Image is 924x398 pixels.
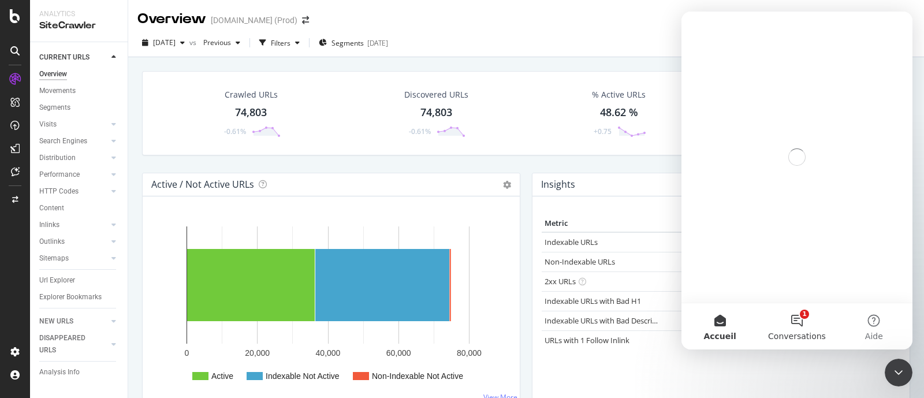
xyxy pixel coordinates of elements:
div: Url Explorer [39,274,75,287]
span: Previous [199,38,231,47]
button: Segments[DATE] [314,34,393,52]
a: Indexable URLs with Bad H1 [545,296,641,306]
div: arrow-right-arrow-left [302,16,309,24]
div: 74,803 [235,105,267,120]
i: Options [503,181,511,189]
a: Distribution [39,152,108,164]
div: Analysis Info [39,366,80,378]
a: Analysis Info [39,366,120,378]
td: 459 [667,252,713,271]
span: vs [189,38,199,47]
div: CURRENT URLS [39,51,90,64]
div: [DOMAIN_NAME] (Prod) [211,14,297,26]
text: 60,000 [386,348,411,358]
text: 20,000 [245,348,270,358]
div: +0.75 [594,127,612,136]
a: 2xx URLs [545,276,576,287]
button: Previous [199,34,245,52]
div: Sitemaps [39,252,69,265]
a: HTTP Codes [39,185,108,198]
a: Movements [39,85,120,97]
div: Inlinks [39,219,59,231]
div: 74,803 [420,105,452,120]
td: 1,090 [667,311,713,330]
span: Segments [331,38,364,48]
div: Filters [271,38,290,48]
div: DISAPPEARED URLS [39,332,98,356]
text: 80,000 [457,348,482,358]
a: DISAPPEARED URLS [39,332,108,356]
a: Visits [39,118,108,131]
div: Explorer Bookmarks [39,291,102,303]
div: Analytics [39,9,118,19]
text: Non-Indexable Not Active [372,371,463,381]
a: Segments [39,102,120,114]
iframe: Intercom live chat [885,359,912,386]
a: URLs with 1 Follow Inlink [545,335,629,345]
button: Filters [255,34,304,52]
div: HTTP Codes [39,185,79,198]
a: CURRENT URLS [39,51,108,64]
div: Overview [39,68,67,80]
text: Active [211,371,233,381]
h4: Insights [541,177,575,192]
button: [DATE] [137,34,189,52]
th: Metric [542,215,667,232]
span: 2025 Sep. 10th [153,38,176,47]
td: 667 [667,291,713,311]
a: Outlinks [39,236,108,248]
div: Performance [39,169,80,181]
td: 11,248 [667,330,713,350]
div: -0.61% [224,127,246,136]
a: Inlinks [39,219,108,231]
svg: A chart. [152,215,505,395]
div: Discovered URLs [404,89,468,101]
div: Crawled URLs [225,89,278,101]
td: 74,344 [667,232,713,252]
div: 48.62 % [600,105,638,120]
div: Visits [39,118,57,131]
div: -0.61% [409,127,431,136]
div: SiteCrawler [39,19,118,32]
div: Outlinks [39,236,65,248]
a: Url Explorer [39,274,120,287]
a: Overview [39,68,120,80]
a: Sitemaps [39,252,108,265]
a: Indexable URLs [545,237,598,247]
text: 40,000 [316,348,341,358]
div: Content [39,202,64,214]
div: NEW URLS [39,315,73,328]
a: Explorer Bookmarks [39,291,120,303]
a: Indexable URLs with Bad Description [545,315,670,326]
td: 74,344 [667,271,713,291]
div: Movements [39,85,76,97]
a: Search Engines [39,135,108,147]
a: Non-Indexable URLs [545,256,615,267]
a: Performance [39,169,108,181]
iframe: Intercom live chat [681,12,912,349]
th: # URLS [667,215,713,232]
a: NEW URLS [39,315,108,328]
h4: Active / Not Active URLs [151,177,254,192]
div: % Active URLs [592,89,646,101]
div: Overview [137,9,206,29]
div: Search Engines [39,135,87,147]
div: Distribution [39,152,76,164]
text: 0 [185,348,189,358]
a: Content [39,202,120,214]
div: Segments [39,102,70,114]
div: [DATE] [367,38,388,48]
text: Indexable Not Active [266,371,340,381]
